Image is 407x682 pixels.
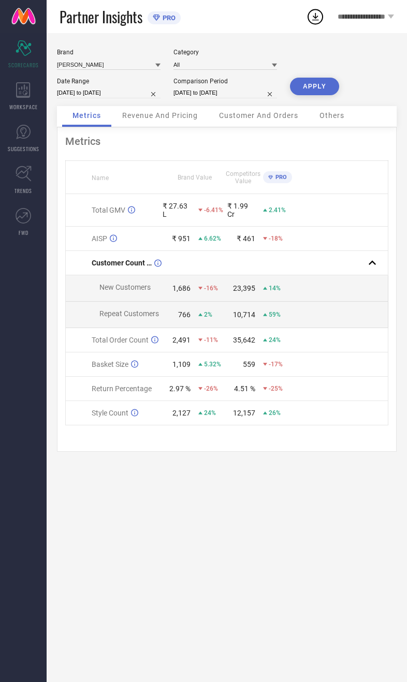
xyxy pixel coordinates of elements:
[204,336,218,344] span: -11%
[65,135,388,147] div: Metrics
[290,78,339,95] button: APPLY
[204,206,223,214] span: -6.41%
[233,336,255,344] div: 35,642
[227,202,255,218] div: ₹ 1.99 Cr
[172,409,191,417] div: 2,127
[204,361,221,368] span: 5.32%
[92,174,109,182] span: Name
[233,409,255,417] div: 12,157
[273,174,287,181] span: PRO
[306,7,325,26] div: Open download list
[57,87,161,98] input: Select date range
[92,409,128,417] span: Style Count
[269,235,283,242] span: -18%
[269,336,281,344] span: 24%
[172,234,191,243] div: ₹ 951
[233,310,255,319] div: 10,714
[204,385,218,392] span: -26%
[269,285,281,292] span: 14%
[269,409,281,417] span: 26%
[169,384,191,393] div: 2.97 %
[172,336,191,344] div: 2,491
[19,229,28,236] span: FWD
[60,6,142,27] span: Partner Insights
[172,284,191,292] div: 1,686
[204,235,221,242] span: 6.62%
[173,78,277,85] div: Comparison Period
[92,234,107,243] span: AISP
[204,285,218,292] span: -16%
[178,310,191,319] div: 766
[269,206,286,214] span: 2.41%
[57,78,161,85] div: Date Range
[178,174,212,181] span: Brand Value
[160,14,176,22] span: PRO
[319,111,344,120] span: Others
[173,87,277,98] input: Select comparison period
[163,202,191,218] div: ₹ 27.63 L
[92,206,125,214] span: Total GMV
[173,49,277,56] div: Category
[233,284,255,292] div: 23,395
[92,360,128,368] span: Basket Size
[204,409,216,417] span: 24%
[8,61,39,69] span: SCORECARDS
[237,234,255,243] div: ₹ 461
[226,170,260,185] span: Competitors Value
[172,360,191,368] div: 1,109
[219,111,298,120] span: Customer And Orders
[57,49,161,56] div: Brand
[9,103,38,111] span: WORKSPACE
[99,309,159,318] span: Repeat Customers
[269,361,283,368] span: -17%
[99,283,151,291] span: New Customers
[72,111,101,120] span: Metrics
[122,111,198,120] span: Revenue And Pricing
[92,384,152,393] span: Return Percentage
[92,259,152,267] span: Customer Count (New vs Repeat)
[204,311,212,318] span: 2%
[8,145,39,153] span: SUGGESTIONS
[269,311,281,318] span: 59%
[269,385,283,392] span: -25%
[234,384,255,393] div: 4.51 %
[243,360,255,368] div: 559
[92,336,149,344] span: Total Order Count
[14,187,32,195] span: TRENDS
